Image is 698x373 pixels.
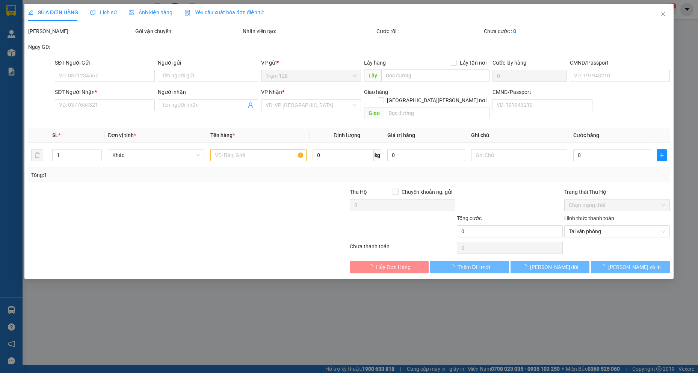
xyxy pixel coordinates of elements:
[90,10,95,15] span: clock-circle
[55,88,155,96] div: SĐT Người Nhận
[376,263,411,271] span: Hủy Đơn Hàng
[608,263,661,271] span: [PERSON_NAME] và In
[31,149,43,161] button: delete
[129,10,134,15] span: picture
[457,215,482,221] span: Tổng cước
[90,9,117,15] span: Lịch sử
[384,107,490,119] input: Dọc đường
[458,263,490,271] span: Thêm ĐH mới
[399,188,455,196] span: Chuyển khoản ng. gửi
[376,27,482,35] div: Cước rồi :
[569,226,665,237] span: Tại văn phòng
[513,28,516,34] b: 0
[449,264,458,269] span: loading
[522,264,530,269] span: loading
[569,199,665,211] span: Chọn trạng thái
[210,132,235,138] span: Tên hàng
[430,261,509,273] button: Thêm ĐH mới
[31,171,269,179] div: Tổng: 1
[112,150,200,161] span: Khác
[135,27,241,35] div: Gói vận chuyển:
[570,59,670,67] div: CMND/Passport
[484,27,589,35] div: Chưa cước :
[600,264,608,269] span: loading
[55,59,155,67] div: SĐT Người Gửi
[657,149,667,161] button: plus
[530,263,579,271] span: [PERSON_NAME] đổi
[653,4,674,25] button: Close
[511,261,589,273] button: [PERSON_NAME] đổi
[349,242,456,255] div: Chưa thanh toán
[350,189,367,195] span: Thu Hộ
[261,89,282,95] span: VP Nhận
[28,27,134,35] div: [PERSON_NAME]:
[210,149,307,161] input: VD: Bàn, Ghế
[368,264,376,269] span: loading
[334,132,360,138] span: Định lượng
[471,149,568,161] input: Ghi Chú
[384,96,490,104] span: [GEOGRAPHIC_DATA][PERSON_NAME] nơi
[387,132,415,138] span: Giá trị hàng
[364,69,381,82] span: Lấy
[184,10,190,16] img: icon
[129,9,172,15] span: Ảnh kiện hàng
[660,11,666,17] span: close
[108,132,136,138] span: Đơn vị tính
[248,102,254,108] span: user-add
[364,107,384,119] span: Giao
[564,215,614,221] label: Hình thức thanh toán
[28,9,78,15] span: SỬA ĐƠN HÀNG
[266,70,357,82] span: Trạm 128
[158,88,258,96] div: Người nhận
[657,152,666,158] span: plus
[493,70,567,82] input: Cước lấy hàng
[243,27,375,35] div: Nhân viên tạo:
[564,188,670,196] div: Trạng thái Thu Hộ
[364,89,388,95] span: Giao hàng
[184,9,264,15] span: Yêu cầu xuất hóa đơn điện tử
[457,59,490,67] span: Lấy tận nơi
[468,128,571,143] th: Ghi chú
[374,149,381,161] span: kg
[591,261,670,273] button: [PERSON_NAME] và In
[573,132,599,138] span: Cước hàng
[493,60,526,66] label: Cước lấy hàng
[158,59,258,67] div: Người gửi
[261,59,361,67] div: VP gửi
[493,88,592,96] div: CMND/Passport
[364,60,386,66] span: Lấy hàng
[381,69,490,82] input: Dọc đường
[350,261,429,273] button: Hủy Đơn Hàng
[28,10,33,15] span: edit
[52,132,58,138] span: SL
[28,43,134,51] div: Ngày GD:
